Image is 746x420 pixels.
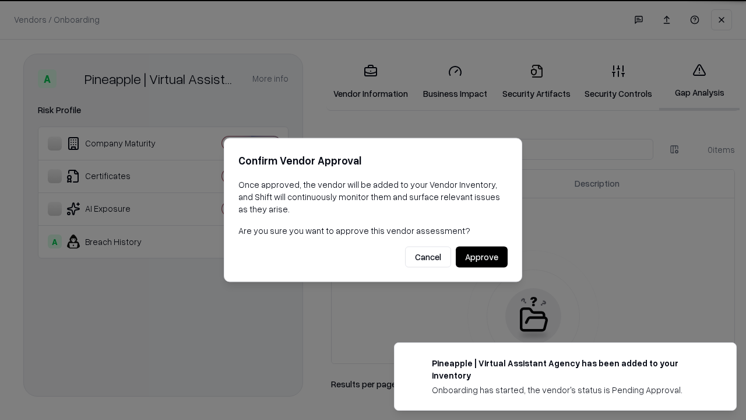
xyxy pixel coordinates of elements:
button: Cancel [405,247,451,268]
div: Onboarding has started, the vendor's status is Pending Approval. [432,384,708,396]
p: Are you sure you want to approve this vendor assessment? [238,225,508,237]
div: Pineapple | Virtual Assistant Agency has been added to your inventory [432,357,708,381]
h2: Confirm Vendor Approval [238,152,508,169]
p: Once approved, the vendor will be added to your Vendor Inventory, and Shift will continuously mon... [238,178,508,215]
button: Approve [456,247,508,268]
img: trypineapple.com [409,357,423,371]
